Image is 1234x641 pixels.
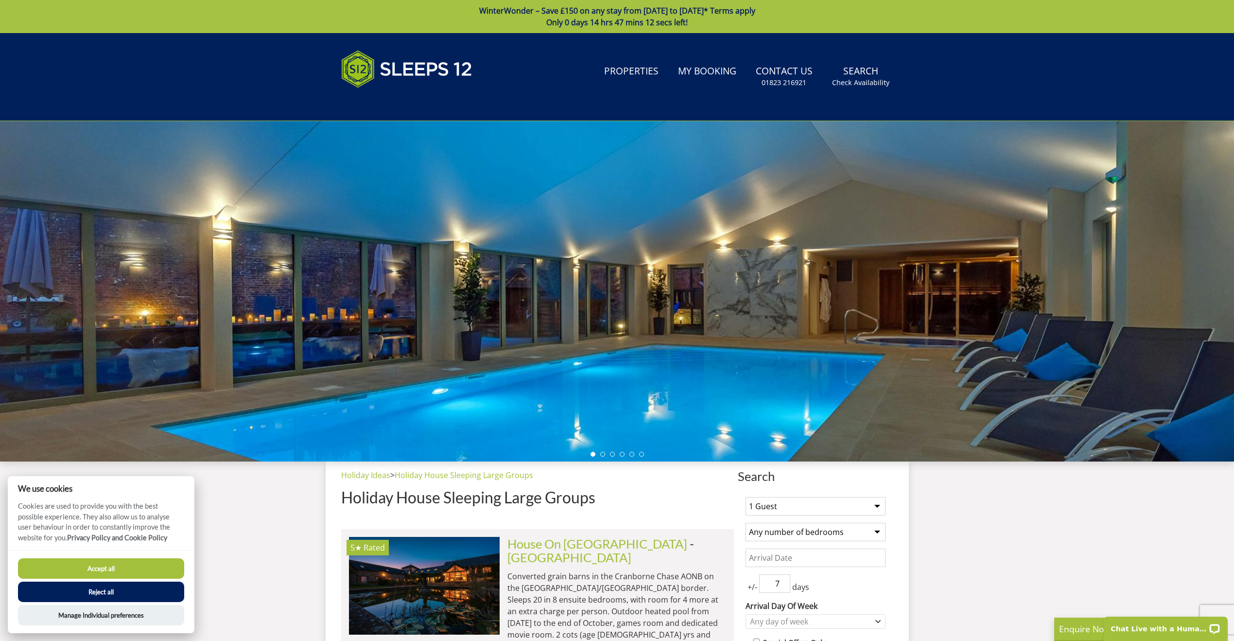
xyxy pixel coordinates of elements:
[600,61,662,83] a: Properties
[18,605,184,625] button: Manage Individual preferences
[507,536,694,565] span: -
[341,489,734,506] h1: Holiday House Sleeping Large Groups
[1059,623,1205,635] p: Enquire Now
[507,536,687,551] a: House On [GEOGRAPHIC_DATA]
[390,470,395,481] span: >
[746,581,759,593] span: +/-
[8,501,194,550] p: Cookies are used to provide you with the best possible experience. They also allow us to analyse ...
[8,484,194,493] h2: We use cookies
[350,542,362,553] span: House On The Hill has a 5 star rating under the Quality in Tourism Scheme
[67,534,167,542] a: Privacy Policy and Cookie Policy
[341,45,472,93] img: Sleeps 12
[341,470,390,481] a: Holiday Ideas
[747,616,873,627] div: Any day of week
[546,17,688,28] span: Only 0 days 14 hrs 47 mins 12 secs left!
[364,542,385,553] span: Rated
[674,61,740,83] a: My Booking
[349,537,500,634] img: house-on-the-hill-large-holiday-home-accommodation-wiltshire-sleeps-16.original.jpg
[752,61,817,92] a: Contact Us01823 216921
[790,581,811,593] span: days
[832,78,889,88] small: Check Availability
[395,470,533,481] a: Holiday House Sleeping Large Groups
[746,614,886,629] div: Combobox
[18,558,184,579] button: Accept all
[349,537,500,634] a: 5★ Rated
[746,549,886,567] input: Arrival Date
[507,550,631,565] a: [GEOGRAPHIC_DATA]
[828,61,893,92] a: SearchCheck Availability
[762,78,806,88] small: 01823 216921
[1097,610,1234,641] iframe: LiveChat chat widget
[738,469,893,483] span: Search
[18,582,184,602] button: Reject all
[336,99,438,107] iframe: Customer reviews powered by Trustpilot
[746,600,886,612] label: Arrival Day Of Week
